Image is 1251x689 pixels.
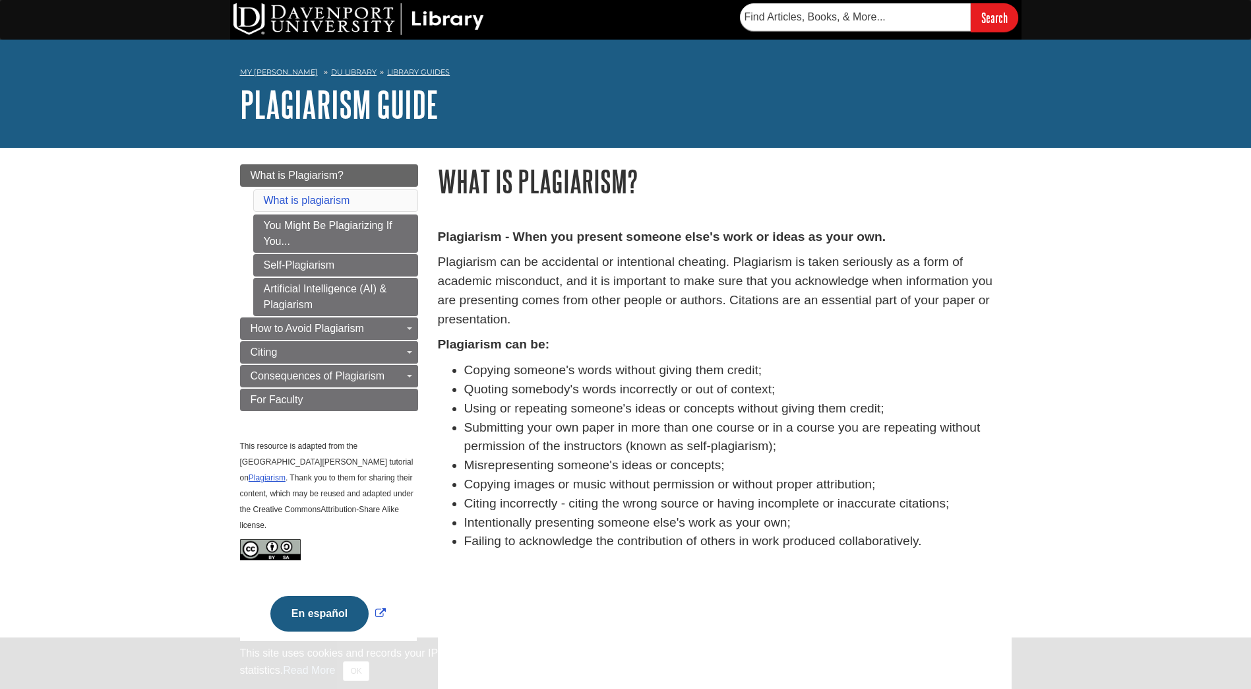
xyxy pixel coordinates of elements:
[464,418,1012,457] li: Submitting your own paper in more than one course or in a course you are repeating without permis...
[240,63,1012,84] nav: breadcrumb
[464,534,922,548] span: Failing to acknowledge the contribution of others in work produced collaboratively.
[251,170,344,181] span: What is Plagiarism?
[240,389,418,411] a: For Faculty
[249,473,286,482] a: Plagiarism
[740,3,1018,32] form: Searches DU Library's articles, books, and more
[464,382,776,396] span: Quoting somebody's words incorrectly or out of context;
[387,67,450,77] a: Library Guides
[253,278,418,316] a: Artificial Intelligence (AI) & Plagiarism
[971,3,1018,32] input: Search
[251,370,385,381] span: Consequences of Plagiarism
[267,608,389,619] a: Link opens in new window
[253,254,418,277] a: Self-Plagiarism
[464,401,884,415] span: Using or repeating someone's ideas or concepts without giving them credit;
[464,515,791,529] span: Intentionally presenting someone else's work as your own;
[233,3,484,35] img: DU Library
[251,346,278,358] span: Citing
[240,164,418,187] a: What is Plagiarism?
[464,477,876,491] span: Copying images or music without permission or without proper attribution;
[240,365,418,387] a: Consequences of Plagiarism
[438,255,993,325] span: Plagiarism can be accidental or intentional cheating. Plagiarism is taken seriously as a form of ...
[240,84,439,125] a: Plagiarism Guide
[464,458,725,472] span: Misrepresenting someone's ideas or concepts;
[331,67,377,77] a: DU Library
[740,3,971,31] input: Find Articles, Books, & More...
[240,505,399,530] span: Attribution-Share Alike license
[270,596,369,632] button: En español
[464,363,762,377] span: Copying someone's words without giving them credit;
[240,164,418,654] div: Guide Page Menu
[251,394,303,405] span: For Faculty
[240,317,418,340] a: How to Avoid Plagiarism
[264,195,350,206] a: What is plagiarism
[240,67,318,78] a: My [PERSON_NAME]
[438,230,886,244] strong: Plagiarism - When you present someone else's work or ideas as your own.
[253,214,418,253] a: You Might Be Plagiarizing If You...
[240,341,418,364] a: Citing
[438,337,550,351] strong: Plagiarism can be:
[464,496,950,510] span: Citing incorrectly - citing the wrong source or having incomplete or inaccurate citations;
[251,323,364,334] span: How to Avoid Plagiarism
[438,164,1012,198] h1: What is Plagiarism?
[240,442,414,530] span: This resource is adapted from the [GEOGRAPHIC_DATA][PERSON_NAME] tutorial on . Thank you to them ...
